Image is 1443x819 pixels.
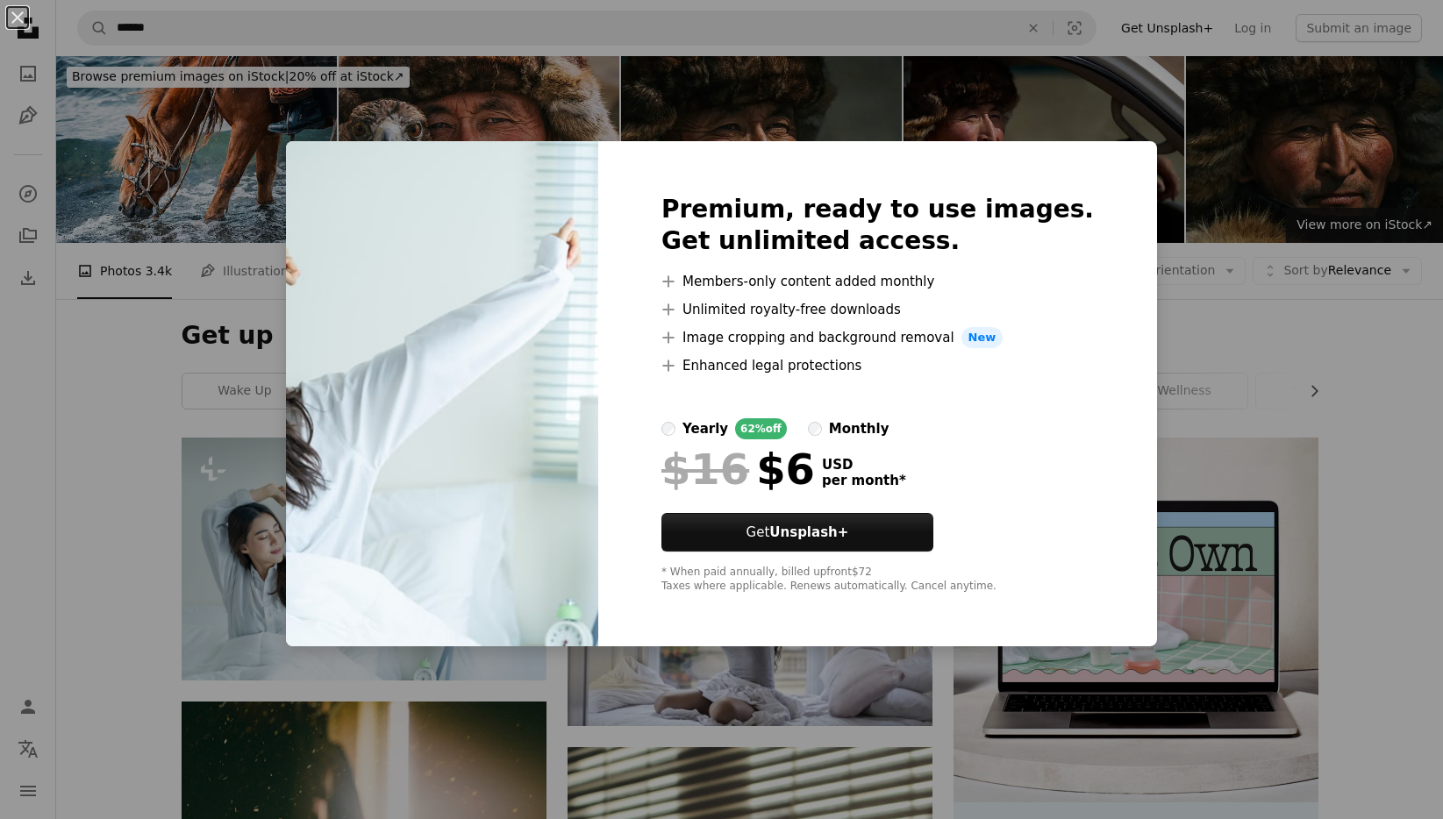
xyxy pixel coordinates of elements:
li: Unlimited royalty-free downloads [661,299,1094,320]
span: USD [822,457,906,473]
div: $6 [661,446,815,492]
input: yearly62%off [661,422,675,436]
div: * When paid annually, billed upfront $72 Taxes where applicable. Renews automatically. Cancel any... [661,566,1094,594]
span: per month * [822,473,906,488]
li: Enhanced legal protections [661,355,1094,376]
strong: Unsplash+ [769,524,848,540]
img: premium_photo-1667520168742-dec06108c0f6 [286,141,598,646]
span: New [961,327,1004,348]
h2: Premium, ready to use images. Get unlimited access. [661,194,1094,257]
li: Members-only content added monthly [661,271,1094,292]
button: GetUnsplash+ [661,513,933,552]
input: monthly [808,422,822,436]
div: yearly [682,418,728,439]
div: monthly [829,418,889,439]
div: 62% off [735,418,787,439]
span: $16 [661,446,749,492]
li: Image cropping and background removal [661,327,1094,348]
